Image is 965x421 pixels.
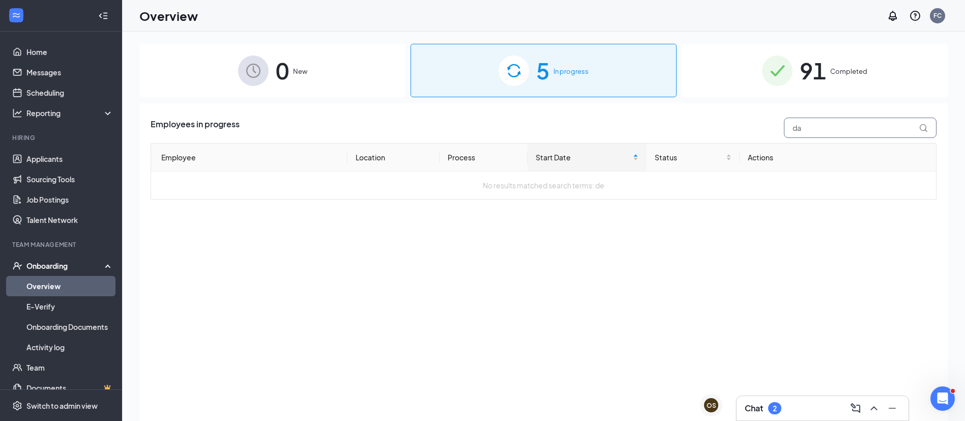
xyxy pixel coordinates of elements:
[784,118,937,138] input: Search by Name, Job Posting, or Process
[800,53,826,88] span: 91
[12,108,22,118] svg: Analysis
[886,402,898,414] svg: Minimize
[933,11,942,20] div: FC
[26,210,113,230] a: Talent Network
[868,402,880,414] svg: ChevronUp
[440,144,528,172] th: Process
[26,169,113,189] a: Sourcing Tools
[26,401,98,411] div: Switch to admin view
[26,337,113,357] a: Activity log
[276,53,289,88] span: 0
[26,296,113,317] a: E-Verify
[293,66,307,76] span: New
[151,144,347,172] th: Employee
[151,118,240,138] span: Employees in progress
[26,189,113,210] a: Job Postings
[12,261,22,271] svg: UserCheck
[647,144,740,172] th: Status
[745,403,763,414] h3: Chat
[26,261,105,271] div: Onboarding
[26,357,113,378] a: Team
[773,404,777,413] div: 2
[655,152,724,163] span: Status
[830,66,867,76] span: Completed
[847,400,864,416] button: ComposeMessage
[553,66,589,76] span: In progress
[98,11,108,21] svg: Collapse
[26,149,113,169] a: Applicants
[11,10,21,20] svg: WorkstreamLogo
[26,62,113,82] a: Messages
[536,53,549,88] span: 5
[26,317,113,337] a: Onboarding Documents
[850,402,862,414] svg: ComposeMessage
[26,82,113,103] a: Scheduling
[347,144,440,172] th: Location
[884,400,900,416] button: Minimize
[26,42,113,62] a: Home
[536,152,631,163] span: Start Date
[887,10,899,22] svg: Notifications
[26,378,113,398] a: DocumentsCrown
[12,401,22,411] svg: Settings
[930,386,955,411] iframe: Intercom live chat
[866,400,882,416] button: ChevronUp
[12,240,111,249] div: Team Management
[26,108,114,118] div: Reporting
[12,133,111,142] div: Hiring
[740,144,936,172] th: Actions
[26,276,113,296] a: Overview
[139,7,198,24] h1: Overview
[909,10,921,22] svg: QuestionInfo
[707,401,716,410] div: OS
[151,172,936,199] td: No results matched search terms: de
